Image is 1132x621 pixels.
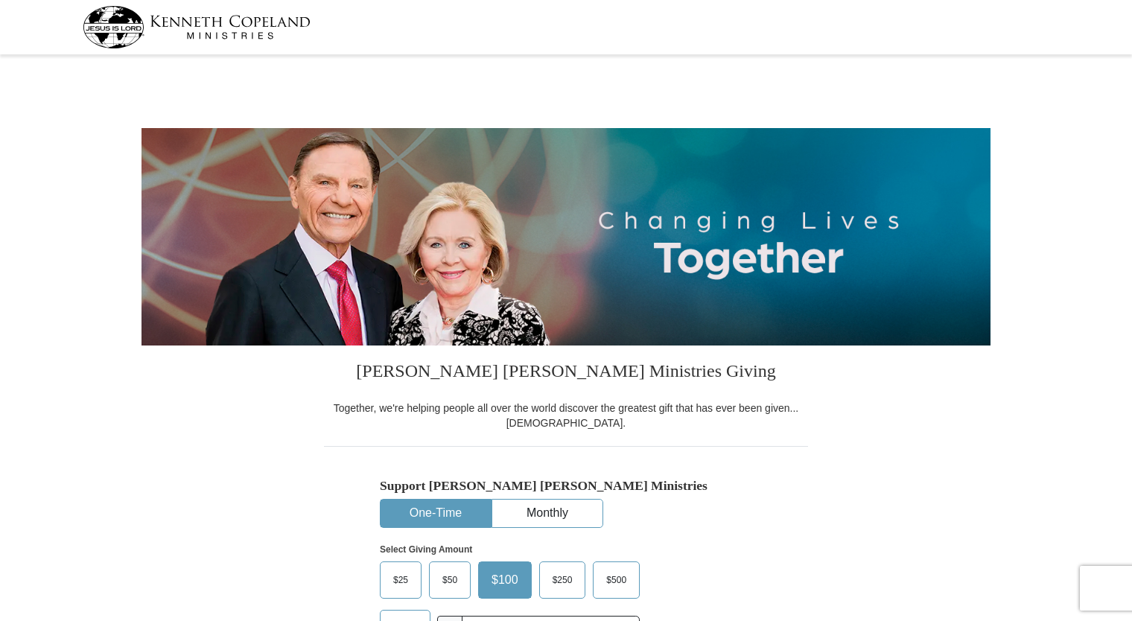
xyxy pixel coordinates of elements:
span: $100 [484,569,526,591]
img: kcm-header-logo.svg [83,6,311,48]
div: Together, we're helping people all over the world discover the greatest gift that has ever been g... [324,401,808,430]
button: One-Time [381,500,491,527]
h3: [PERSON_NAME] [PERSON_NAME] Ministries Giving [324,345,808,401]
button: Monthly [492,500,602,527]
span: $50 [435,569,465,591]
span: $25 [386,569,416,591]
span: $250 [545,569,580,591]
strong: Select Giving Amount [380,544,472,555]
span: $500 [599,569,634,591]
h5: Support [PERSON_NAME] [PERSON_NAME] Ministries [380,478,752,494]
